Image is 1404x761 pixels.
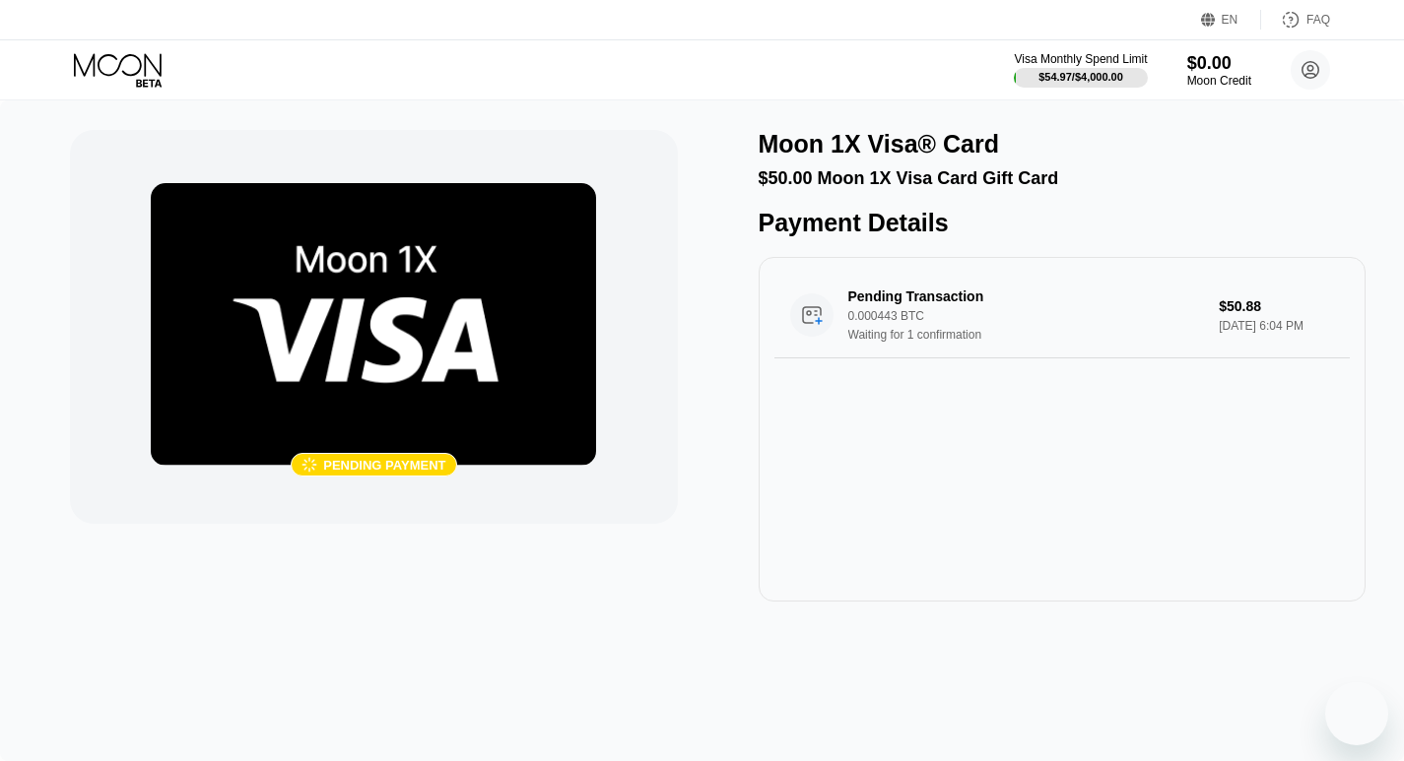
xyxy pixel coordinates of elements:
div: Pending Transaction0.000443 BTCWaiting for 1 confirmation$50.88[DATE] 6:04 PM [774,273,1350,358]
div: $50.00 Moon 1X Visa Card Gift Card [759,168,1366,189]
div: $0.00Moon Credit [1187,53,1251,88]
div: Pending payment [323,458,445,473]
div: 0.000443 BTC [848,309,1221,323]
div:  [301,457,317,474]
div: Pending Transaction [848,288,1194,304]
div: $0.00 [1187,53,1251,74]
div: Visa Monthly Spend Limit$54.97/$4,000.00 [1014,52,1147,88]
iframe: Button to launch messaging window [1325,682,1388,745]
div: FAQ [1306,13,1330,27]
div: Waiting for 1 confirmation [848,328,1221,342]
div: EN [1201,10,1261,30]
div: $50.88 [1219,298,1334,314]
div: [DATE] 6:04 PM [1219,319,1334,333]
div: Payment Details [759,209,1366,237]
div: Moon Credit [1187,74,1251,88]
div: Visa Monthly Spend Limit [1014,52,1147,66]
div: FAQ [1261,10,1330,30]
div: $54.97 / $4,000.00 [1038,71,1123,83]
div: Moon 1X Visa® Card [759,130,999,159]
div: EN [1222,13,1238,27]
